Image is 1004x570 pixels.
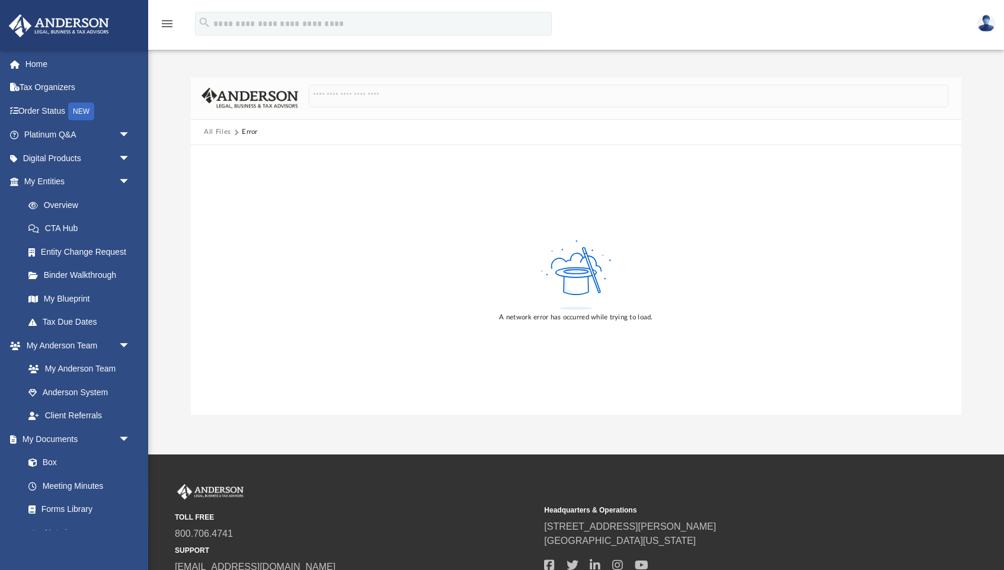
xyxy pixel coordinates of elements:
a: Binder Walkthrough [17,264,148,287]
a: Tax Due Dates [17,310,148,334]
span: arrow_drop_down [119,170,142,194]
i: search [198,16,211,29]
input: Search files and folders [309,85,948,107]
a: Meeting Minutes [17,474,142,498]
span: arrow_drop_down [119,334,142,358]
a: My Blueprint [17,287,142,310]
a: Entity Change Request [17,240,148,264]
span: arrow_drop_down [119,427,142,451]
a: Order StatusNEW [8,99,148,123]
a: Client Referrals [17,404,142,428]
img: User Pic [977,15,995,32]
a: Platinum Q&Aarrow_drop_down [8,123,148,147]
a: Box [17,451,136,475]
a: 800.706.4741 [175,529,233,539]
button: All Files [204,127,231,137]
small: Headquarters & Operations [544,505,905,515]
a: My Documentsarrow_drop_down [8,427,142,451]
a: My Entitiesarrow_drop_down [8,170,148,194]
a: My Anderson Teamarrow_drop_down [8,334,142,357]
small: TOLL FREE [175,512,536,523]
div: Error [242,127,257,137]
a: CTA Hub [17,217,148,241]
a: Home [8,52,148,76]
span: arrow_drop_down [119,123,142,148]
a: [STREET_ADDRESS][PERSON_NAME] [544,521,716,531]
span: arrow_drop_down [119,146,142,171]
img: Anderson Advisors Platinum Portal [175,484,246,499]
i: menu [160,17,174,31]
a: Forms Library [17,498,136,521]
small: SUPPORT [175,545,536,556]
a: Notarize [17,521,142,545]
a: Digital Productsarrow_drop_down [8,146,148,170]
a: Overview [17,193,148,217]
a: My Anderson Team [17,357,136,381]
a: Anderson System [17,380,142,404]
div: A network error has occurred while trying to load. [499,312,653,323]
div: NEW [68,103,94,120]
a: [GEOGRAPHIC_DATA][US_STATE] [544,536,696,546]
img: Anderson Advisors Platinum Portal [5,14,113,37]
a: menu [160,23,174,31]
a: Tax Organizers [8,76,148,100]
